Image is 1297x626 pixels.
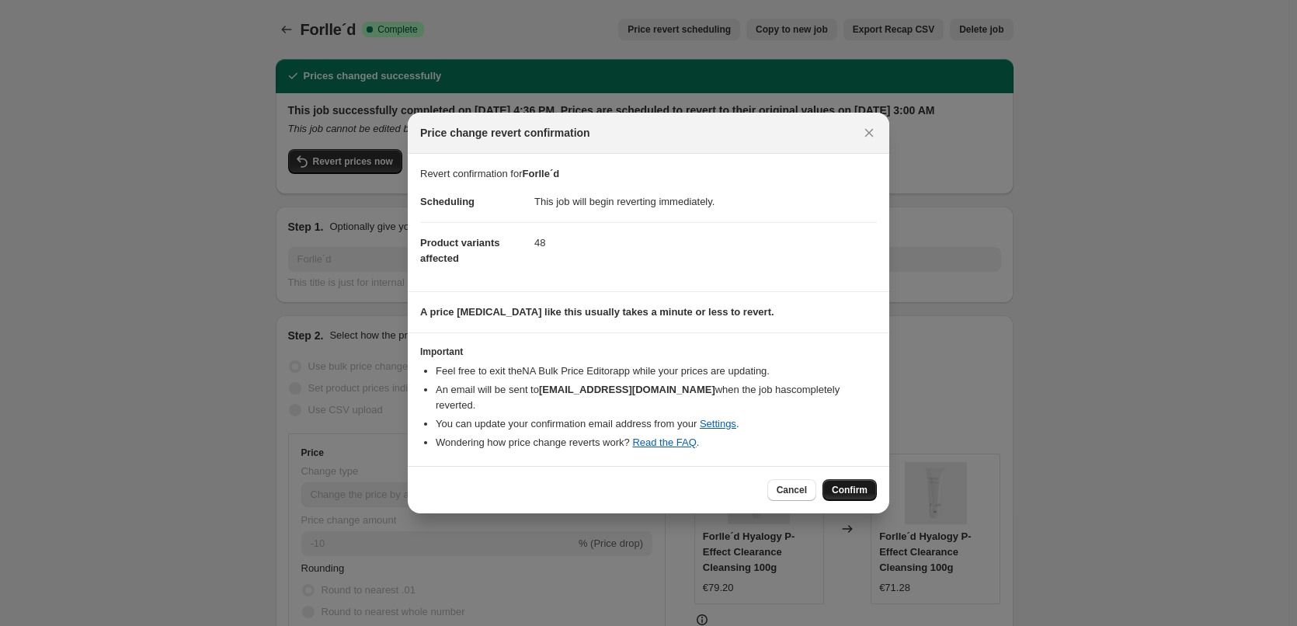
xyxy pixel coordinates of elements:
[534,182,877,222] dd: This job will begin reverting immediately.
[436,382,877,413] li: An email will be sent to when the job has completely reverted .
[539,384,715,395] b: [EMAIL_ADDRESS][DOMAIN_NAME]
[832,484,868,496] span: Confirm
[420,306,774,318] b: A price [MEDICAL_DATA] like this usually takes a minute or less to revert.
[436,435,877,450] li: Wondering how price change reverts work? .
[420,237,500,264] span: Product variants affected
[436,363,877,379] li: Feel free to exit the NA Bulk Price Editor app while your prices are updating.
[534,222,877,263] dd: 48
[822,479,877,501] button: Confirm
[632,436,696,448] a: Read the FAQ
[767,479,816,501] button: Cancel
[700,418,736,430] a: Settings
[420,346,877,358] h3: Important
[436,416,877,432] li: You can update your confirmation email address from your .
[420,125,590,141] span: Price change revert confirmation
[420,166,877,182] p: Revert confirmation for
[777,484,807,496] span: Cancel
[523,168,560,179] b: Forlle´d
[858,122,880,144] button: Close
[420,196,475,207] span: Scheduling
